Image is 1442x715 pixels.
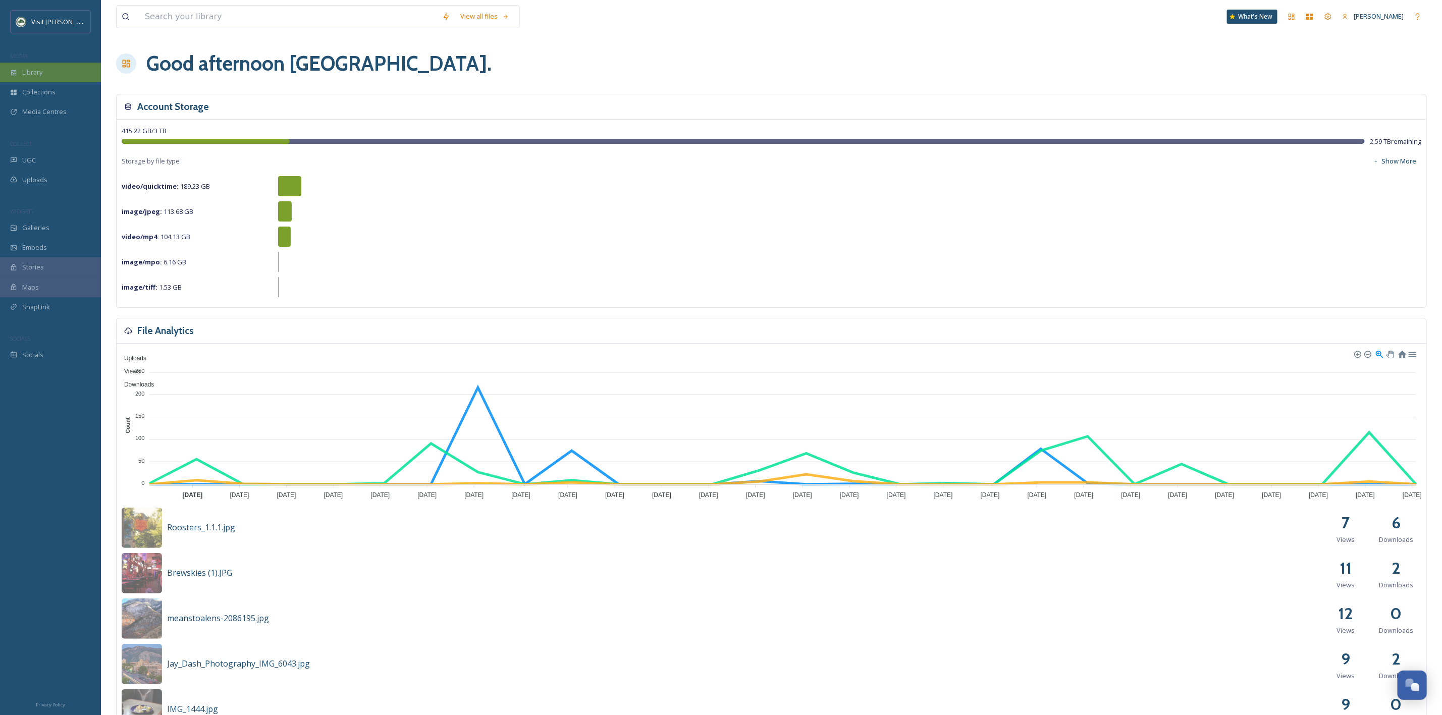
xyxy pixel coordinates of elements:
h2: 9 [1341,647,1350,671]
a: View all files [455,7,514,26]
span: Downloads [1379,626,1413,635]
tspan: 100 [135,435,144,442]
tspan: [DATE] [699,491,718,499]
span: Maps [22,283,39,292]
span: meanstoalens-2086195.jpg [167,613,269,624]
tspan: [DATE] [324,491,343,499]
img: 0691e4a4-3296-4993-9311-e182d886634f.jpg [122,508,162,548]
span: Downloads [1379,535,1413,544]
tspan: [DATE] [277,491,296,499]
span: Jay_Dash_Photography_IMG_6043.jpg [167,658,310,669]
div: Selection Zoom [1375,349,1383,358]
span: Privacy Policy [36,701,65,708]
tspan: [DATE] [464,491,484,499]
span: 1.53 GB [122,283,182,292]
button: Show More [1368,151,1421,171]
h2: 7 [1342,511,1350,535]
span: Storage by file type [122,156,180,166]
tspan: [DATE] [652,491,671,499]
tspan: [DATE] [417,491,437,499]
button: Open Chat [1398,671,1427,700]
img: 09655ee1-2572-459e-9ab3-451673899d26.jpg [122,644,162,684]
tspan: [DATE] [981,491,1000,499]
span: Embeds [22,243,47,252]
tspan: [DATE] [230,491,249,499]
h1: Good afternoon [GEOGRAPHIC_DATA] . [146,48,492,79]
tspan: [DATE] [1168,491,1188,499]
img: Unknown.png [16,17,26,27]
h2: 6 [1392,511,1401,535]
tspan: [DATE] [1403,491,1422,499]
span: Uploads [117,355,146,362]
span: Views [1337,535,1355,544]
h2: 2 [1392,556,1401,580]
span: SnapLink [22,302,50,312]
span: Library [22,68,42,77]
h2: 12 [1338,601,1353,626]
span: Visit [PERSON_NAME] [31,17,95,26]
tspan: 250 [135,368,144,374]
a: Privacy Policy [36,698,65,710]
span: Socials [22,350,43,360]
span: 6.16 GB [122,257,186,266]
span: Downloads [1379,580,1413,590]
h2: 0 [1391,601,1402,626]
tspan: [DATE] [558,491,577,499]
span: Roosters_1.1.1.jpg [167,522,235,533]
span: SOCIALS [10,335,30,342]
strong: image/tiff : [122,283,157,292]
tspan: [DATE] [1215,491,1235,499]
span: MEDIA [10,52,28,60]
span: Galleries [22,223,49,233]
tspan: [DATE] [605,491,624,499]
tspan: [DATE] [1075,491,1094,499]
div: Menu [1408,349,1416,358]
strong: image/jpeg : [122,207,162,216]
span: [PERSON_NAME] [1354,12,1404,21]
a: [PERSON_NAME] [1337,7,1409,26]
tspan: 0 [141,480,144,486]
tspan: [DATE] [887,491,906,499]
span: 113.68 GB [122,207,193,216]
h3: File Analytics [137,323,194,338]
tspan: [DATE] [840,491,859,499]
strong: video/mp4 : [122,232,159,241]
tspan: [DATE] [183,491,203,499]
span: Views [1337,671,1355,681]
text: Count [125,417,131,433]
div: Zoom In [1354,350,1361,357]
span: Views [1337,580,1355,590]
input: Search your library [140,6,437,28]
span: Uploads [22,175,47,185]
tspan: 200 [135,391,144,397]
tspan: 150 [135,413,144,419]
h2: 11 [1340,556,1352,580]
h2: 2 [1392,647,1401,671]
span: UGC [22,155,36,165]
strong: image/mpo : [122,257,162,266]
div: Zoom Out [1364,350,1371,357]
tspan: [DATE] [793,491,812,499]
tspan: [DATE] [1309,491,1328,499]
div: Reset Zoom [1398,349,1406,358]
span: 415.22 GB / 3 TB [122,126,167,135]
span: Collections [22,87,56,97]
tspan: [DATE] [1121,491,1141,499]
span: COLLECT [10,140,32,147]
tspan: [DATE] [746,491,765,499]
span: Downloads [1379,671,1413,681]
span: Brewskies (1).JPG [167,567,232,578]
tspan: 50 [138,458,144,464]
a: What's New [1227,10,1277,24]
tspan: [DATE] [1028,491,1047,499]
tspan: [DATE] [370,491,390,499]
span: Views [1337,626,1355,635]
span: WIDGETS [10,207,33,215]
span: 189.23 GB [122,182,210,191]
div: Panning [1386,351,1393,357]
tspan: [DATE] [1356,491,1375,499]
span: 2.59 TB remaining [1370,137,1421,146]
tspan: [DATE] [511,491,530,499]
